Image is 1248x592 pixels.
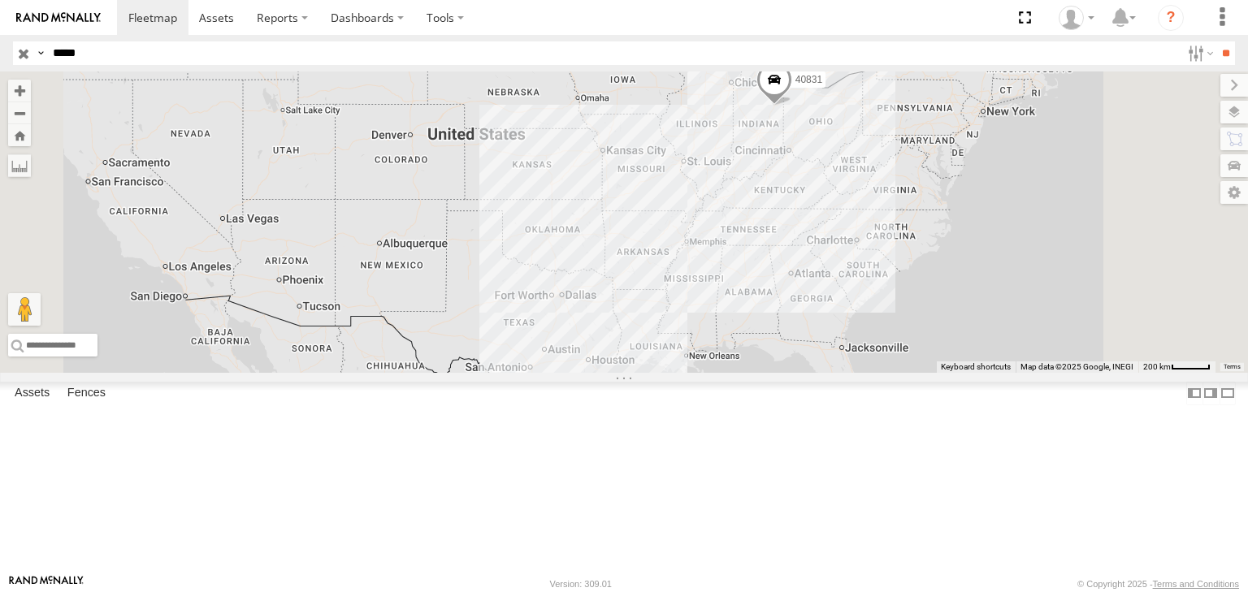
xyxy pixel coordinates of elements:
button: Zoom in [8,80,31,102]
button: Map Scale: 200 km per 45 pixels [1138,361,1215,373]
label: Dock Summary Table to the Left [1186,382,1202,405]
span: Map data ©2025 Google, INEGI [1020,362,1133,371]
a: Terms and Conditions [1153,579,1239,589]
i: ? [1158,5,1184,31]
span: 40831 [795,73,822,84]
img: rand-logo.svg [16,12,101,24]
div: Version: 309.01 [550,579,612,589]
label: Assets [6,382,58,404]
a: Terms (opens in new tab) [1224,364,1241,370]
button: Zoom out [8,102,31,124]
button: Zoom Home [8,124,31,146]
button: Keyboard shortcuts [941,361,1011,373]
label: Hide Summary Table [1220,382,1236,405]
div: Alfonso Garay [1053,6,1100,30]
button: Drag Pegman onto the map to open Street View [8,293,41,326]
label: Search Filter Options [1181,41,1216,65]
div: © Copyright 2025 - [1077,579,1239,589]
span: 200 km [1143,362,1171,371]
label: Measure [8,154,31,177]
label: Fences [59,382,114,404]
label: Dock Summary Table to the Right [1202,382,1219,405]
a: Visit our Website [9,576,84,592]
label: Map Settings [1220,181,1248,204]
label: Search Query [34,41,47,65]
